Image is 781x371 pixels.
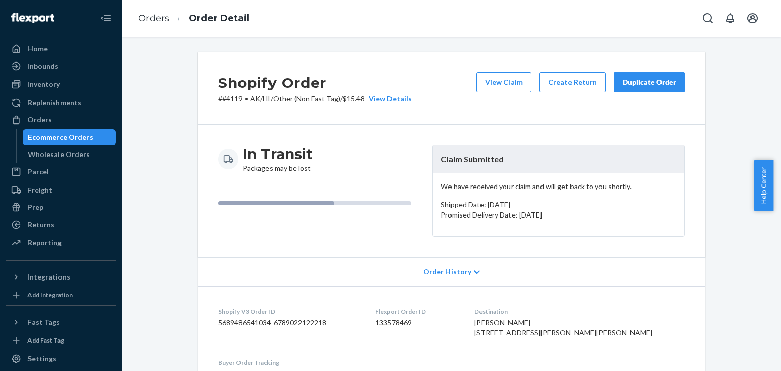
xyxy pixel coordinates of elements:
button: Help Center [754,160,773,211]
a: Orders [138,13,169,24]
p: Promised Delivery Date: [DATE] [441,210,676,220]
a: Orders [6,112,116,128]
div: Orders [27,115,52,125]
button: Create Return [539,72,606,92]
button: View Details [365,94,412,104]
dt: Flexport Order ID [375,307,458,316]
div: Settings [27,354,56,364]
img: Flexport logo [11,13,54,23]
div: Integrations [27,272,70,282]
span: AK/HI/Other (Non Fast Tag) [250,94,340,103]
div: Inbounds [27,61,58,71]
button: Fast Tags [6,314,116,330]
ol: breadcrumbs [130,4,257,34]
div: Add Integration [27,291,73,299]
button: Open notifications [720,8,740,28]
dd: 133578469 [375,318,458,328]
a: Returns [6,217,116,233]
a: Settings [6,351,116,367]
a: Wholesale Orders [23,146,116,163]
button: Open account menu [742,8,763,28]
div: Reporting [27,238,62,248]
div: Wholesale Orders [28,149,90,160]
dt: Destination [474,307,685,316]
div: Replenishments [27,98,81,108]
a: Parcel [6,164,116,180]
button: Integrations [6,269,116,285]
p: Shipped Date: [DATE] [441,200,676,210]
a: Add Fast Tag [6,334,116,347]
div: Packages may be lost [243,145,313,173]
a: Reporting [6,235,116,251]
a: Prep [6,199,116,215]
div: Prep [27,202,43,212]
h2: Shopify Order [218,72,412,94]
a: Home [6,41,116,57]
a: Replenishments [6,95,116,111]
p: We have received your claim and will get back to you shortly. [441,181,676,192]
span: Order History [423,267,471,277]
div: Fast Tags [27,317,60,327]
a: Freight [6,182,116,198]
button: Duplicate Order [614,72,685,92]
div: Freight [27,185,52,195]
div: Inventory [27,79,60,89]
div: Parcel [27,167,49,177]
header: Claim Submitted [433,145,684,173]
dt: Shopify V3 Order ID [218,307,359,316]
div: Home [27,44,48,54]
dd: 5689486541034-6789022122218 [218,318,359,328]
a: Order Detail [189,13,249,24]
a: Ecommerce Orders [23,129,116,145]
div: Duplicate Order [622,77,676,87]
h3: In Transit [243,145,313,163]
a: Inventory [6,76,116,92]
span: [PERSON_NAME] [STREET_ADDRESS][PERSON_NAME][PERSON_NAME] [474,318,652,337]
a: Add Integration [6,289,116,301]
button: Close Navigation [96,8,116,28]
div: Ecommerce Orders [28,132,93,142]
button: View Claim [476,72,531,92]
div: Returns [27,220,54,230]
div: Add Fast Tag [27,336,64,345]
span: • [245,94,248,103]
p: # #4119 / $15.48 [218,94,412,104]
a: Inbounds [6,58,116,74]
dt: Buyer Order Tracking [218,358,359,367]
button: Open Search Box [698,8,718,28]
